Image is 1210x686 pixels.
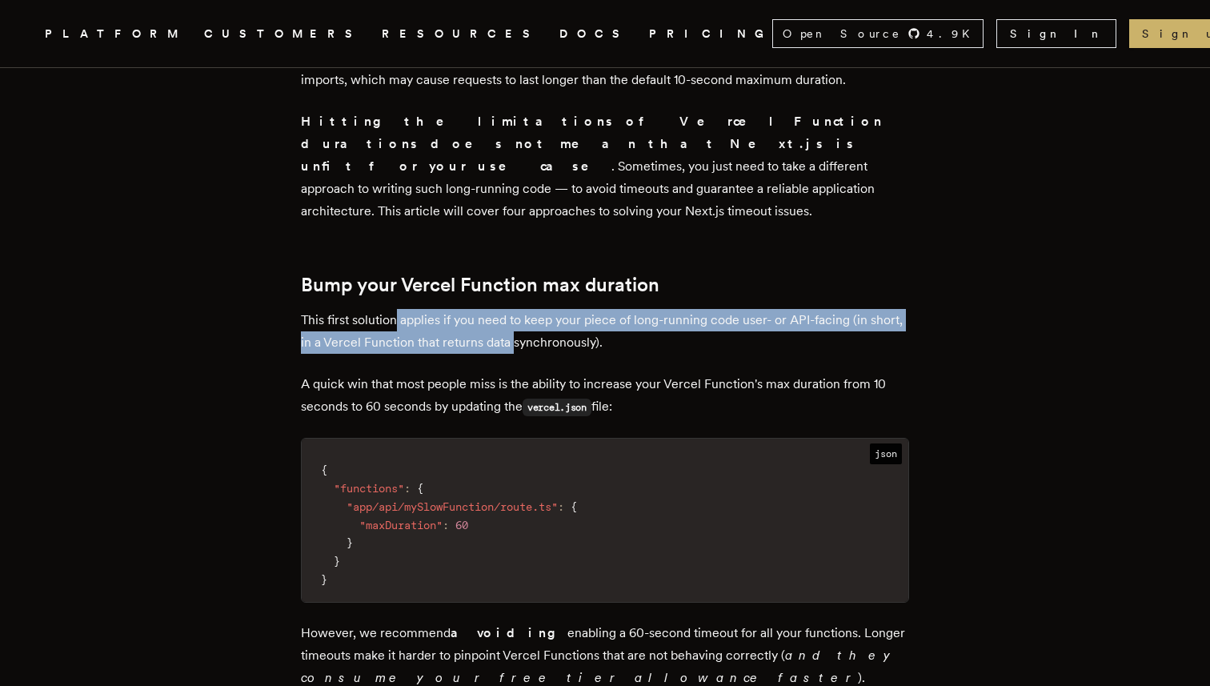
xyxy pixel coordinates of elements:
[455,519,468,532] span: 60
[559,24,630,44] a: DOCS
[45,24,185,44] button: PLATFORM
[359,519,443,532] span: "maxDuration"
[321,463,327,476] span: {
[347,536,353,549] span: }
[571,500,577,513] span: {
[558,500,564,513] span: :
[404,482,411,495] span: :
[347,500,558,513] span: "app/api/mySlowFunction/route.ts"
[451,625,567,640] strong: avoiding
[301,373,909,419] p: A quick win that most people miss is the ability to increase your Vercel Function's max duration ...
[204,24,363,44] a: CUSTOMERS
[301,648,902,685] em: and they consume your free tier allowance faster
[417,482,423,495] span: {
[301,110,909,223] p: . Sometimes, you just need to take a different approach to writing such long-running code — to av...
[996,19,1116,48] a: Sign In
[301,114,883,174] strong: Hitting the limitations of Vercel Function durations does not mean that Next.js is unfit for your...
[927,26,980,42] span: 4.9 K
[382,24,540,44] button: RESOURCES
[334,555,340,568] span: }
[321,573,327,586] span: }
[443,519,449,532] span: :
[523,399,591,416] code: vercel.json
[334,482,404,495] span: "functions"
[301,274,909,296] h2: Bump your Vercel Function max duration
[870,443,902,464] span: json
[783,26,901,42] span: Open Source
[301,309,909,354] p: This first solution applies if you need to keep your piece of long-running code user- or API-faci...
[649,24,772,44] a: PRICING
